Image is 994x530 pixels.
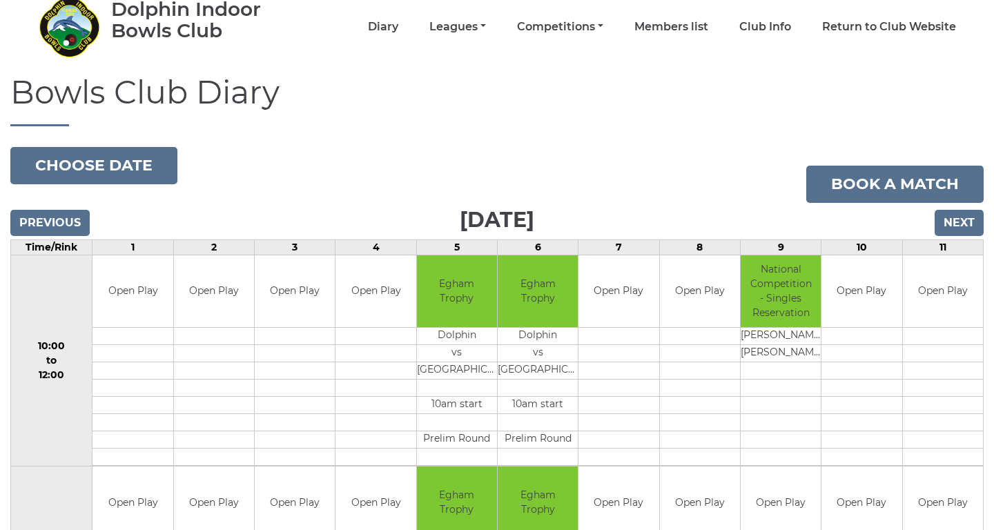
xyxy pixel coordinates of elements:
[821,239,902,255] td: 10
[173,239,254,255] td: 2
[498,397,578,414] td: 10am start
[255,239,335,255] td: 3
[902,239,983,255] td: 11
[498,431,578,449] td: Prelim Round
[740,239,821,255] td: 9
[417,362,497,380] td: [GEOGRAPHIC_DATA]
[92,239,173,255] td: 1
[498,328,578,345] td: Dolphin
[417,328,497,345] td: Dolphin
[806,166,984,203] a: Book a match
[741,328,821,345] td: [PERSON_NAME]
[417,397,497,414] td: 10am start
[498,345,578,362] td: vs
[255,255,335,328] td: Open Play
[10,210,90,236] input: Previous
[517,19,603,35] a: Competitions
[821,255,902,328] td: Open Play
[498,255,578,328] td: Egham Trophy
[498,239,578,255] td: 6
[739,19,791,35] a: Club Info
[498,362,578,380] td: [GEOGRAPHIC_DATA]
[417,431,497,449] td: Prelim Round
[659,239,740,255] td: 8
[417,345,497,362] td: vs
[660,255,740,328] td: Open Play
[174,255,254,328] td: Open Play
[11,239,92,255] td: Time/Rink
[935,210,984,236] input: Next
[416,239,497,255] td: 5
[417,255,497,328] td: Egham Trophy
[741,345,821,362] td: [PERSON_NAME]
[429,19,486,35] a: Leagues
[741,255,821,328] td: National Competition - Singles Reservation
[578,239,659,255] td: 7
[10,75,984,126] h1: Bowls Club Diary
[10,147,177,184] button: Choose date
[92,255,173,328] td: Open Play
[634,19,708,35] a: Members list
[11,255,92,467] td: 10:00 to 12:00
[578,255,659,328] td: Open Play
[335,239,416,255] td: 4
[822,19,956,35] a: Return to Club Website
[335,255,416,328] td: Open Play
[368,19,398,35] a: Diary
[903,255,983,328] td: Open Play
